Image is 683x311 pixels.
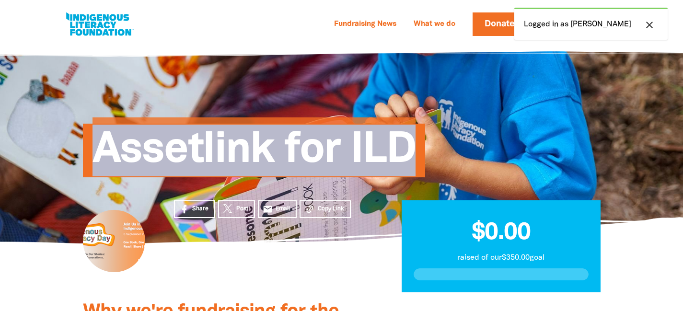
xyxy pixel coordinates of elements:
[473,12,533,36] a: Donate
[258,200,297,218] a: emailEmail
[93,131,416,177] span: Assetlink for ILD
[276,205,290,213] span: Email
[192,205,208,213] span: Share
[644,19,655,31] i: close
[236,205,248,213] span: Post
[318,205,344,213] span: Copy Link
[408,17,461,32] a: What we do
[472,222,531,244] span: $0.00
[174,200,215,218] a: Share
[300,200,351,218] button: Copy Link
[514,8,668,40] div: Logged in as [PERSON_NAME]
[641,19,658,31] button: close
[414,252,589,264] p: raised of our $350.00 goal
[218,200,255,218] a: Post
[328,17,402,32] a: Fundraising News
[263,204,273,214] i: email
